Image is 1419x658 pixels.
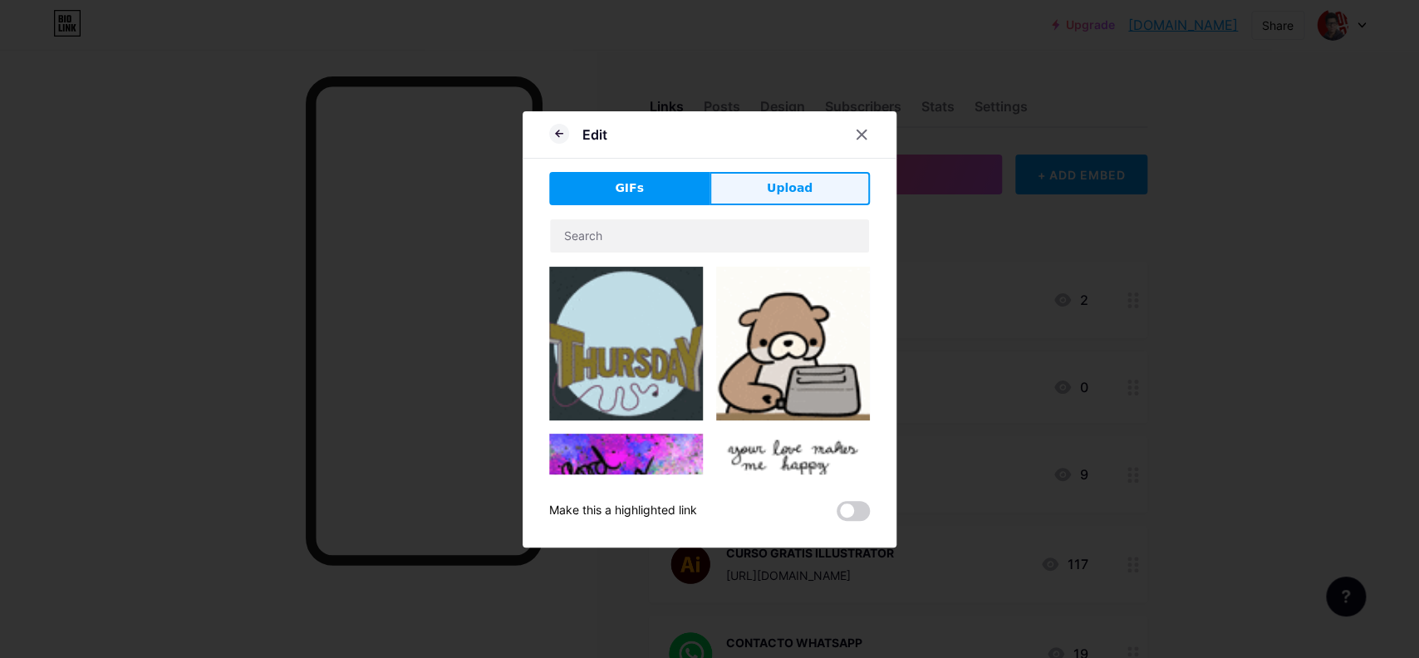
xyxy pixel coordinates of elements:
span: Upload [767,179,813,197]
span: GIFs [615,179,644,197]
div: Edit [582,125,607,145]
img: Gihpy [716,267,870,420]
input: Search [550,219,869,253]
img: Gihpy [549,434,703,587]
button: Upload [709,172,870,205]
img: Gihpy [549,267,703,420]
div: Make this a highlighted link [549,501,697,521]
img: Gihpy [716,434,870,587]
button: GIFs [549,172,709,205]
